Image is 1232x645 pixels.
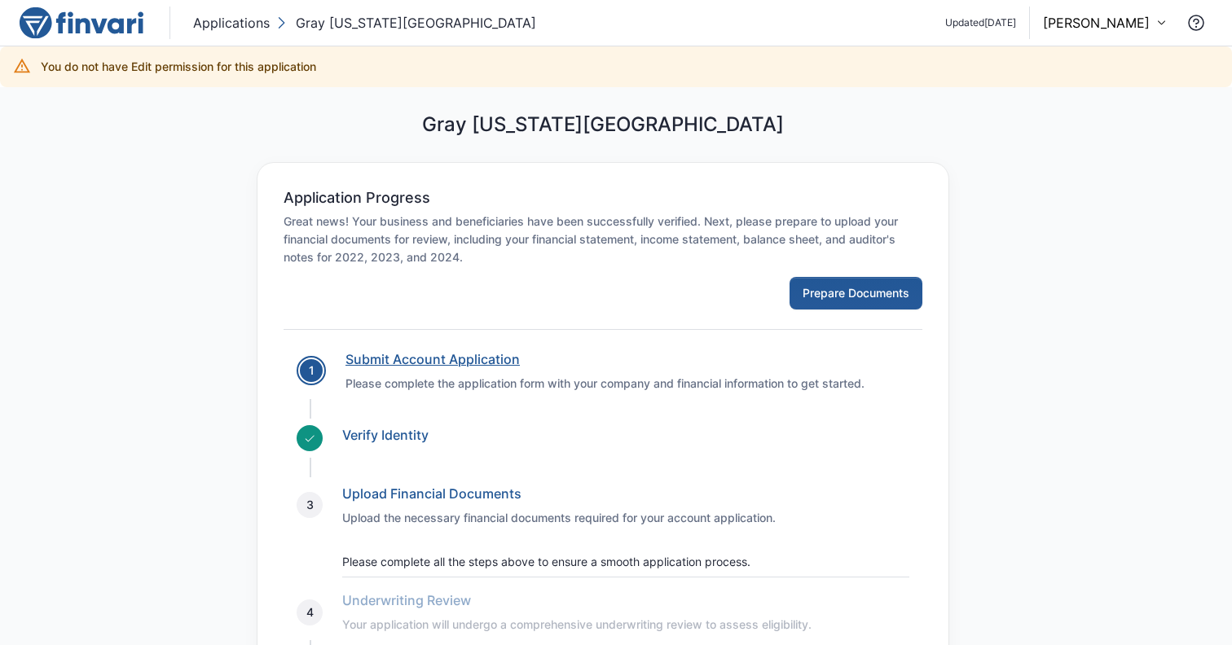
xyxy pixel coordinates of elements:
[342,509,909,527] h6: Upload the necessary financial documents required for your account application.
[342,427,429,443] a: Verify Identity
[190,10,273,36] button: Applications
[422,113,784,137] h5: Gray [US_STATE][GEOGRAPHIC_DATA]
[193,13,270,33] p: Applications
[345,351,520,367] a: Submit Account Application
[1043,13,1167,33] button: [PERSON_NAME]
[296,13,536,33] p: Gray [US_STATE][GEOGRAPHIC_DATA]
[41,51,316,82] div: You do not have Edit permission for this application
[790,277,922,309] button: Prepare Documents
[298,358,324,384] div: 1
[273,10,539,36] button: Gray [US_STATE][GEOGRAPHIC_DATA]
[284,213,922,266] h6: Great news! Your business and beneficiaries have been successfully verified. Next, please prepare...
[297,492,323,518] div: 3
[345,375,909,393] h6: Please complete the application form with your company and financial information to get started.
[945,15,1016,31] span: git revision 192a89b89
[342,485,521,502] a: Upload Financial Documents
[1043,13,1150,33] p: [PERSON_NAME]
[297,599,323,625] div: 4
[342,553,909,571] p: Please complete all the steps above to ensure a smooth application process.
[284,189,430,207] h6: Application Progress
[1180,7,1212,39] button: Contact Support
[20,7,143,39] img: logo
